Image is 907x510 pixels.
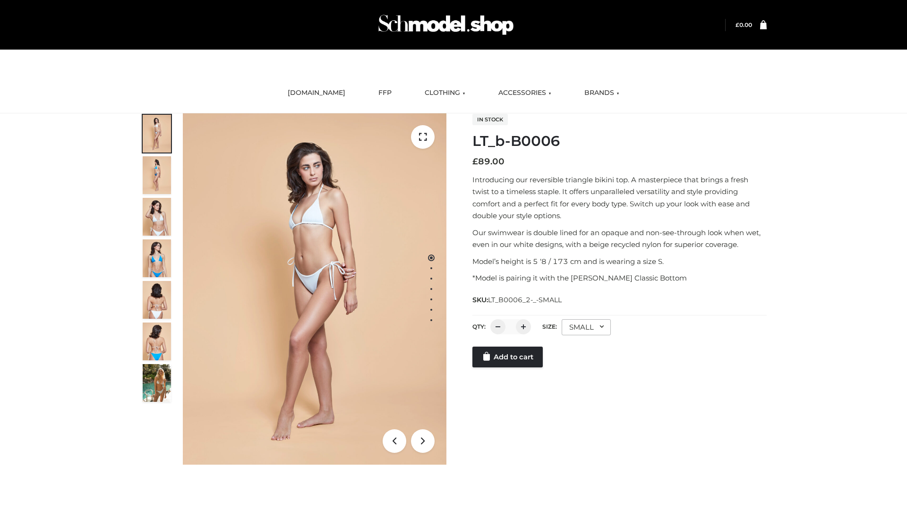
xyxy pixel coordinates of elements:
a: BRANDS [577,83,626,103]
img: ArielClassicBikiniTop_CloudNine_AzureSky_OW114ECO_7-scaled.jpg [143,281,171,319]
a: CLOTHING [418,83,472,103]
p: Model’s height is 5 ‘8 / 173 cm and is wearing a size S. [472,255,767,268]
bdi: 89.00 [472,156,505,167]
img: ArielClassicBikiniTop_CloudNine_AzureSky_OW114ECO_1-scaled.jpg [143,115,171,153]
img: ArielClassicBikiniTop_CloudNine_AzureSky_OW114ECO_1 [183,113,446,465]
p: Our swimwear is double lined for an opaque and non-see-through look when wet, even in our white d... [472,227,767,251]
a: [DOMAIN_NAME] [281,83,352,103]
label: QTY: [472,323,486,330]
span: SKU: [472,294,563,306]
img: ArielClassicBikiniTop_CloudNine_AzureSky_OW114ECO_8-scaled.jpg [143,323,171,360]
img: Schmodel Admin 964 [375,6,517,43]
img: ArielClassicBikiniTop_CloudNine_AzureSky_OW114ECO_4-scaled.jpg [143,239,171,277]
p: Introducing our reversible triangle bikini top. A masterpiece that brings a fresh twist to a time... [472,174,767,222]
bdi: 0.00 [736,21,752,28]
img: ArielClassicBikiniTop_CloudNine_AzureSky_OW114ECO_3-scaled.jpg [143,198,171,236]
p: *Model is pairing it with the [PERSON_NAME] Classic Bottom [472,272,767,284]
a: ACCESSORIES [491,83,558,103]
a: FFP [371,83,399,103]
span: £ [472,156,478,167]
span: £ [736,21,739,28]
span: LT_B0006_2-_-SMALL [488,296,562,304]
a: £0.00 [736,21,752,28]
img: Arieltop_CloudNine_AzureSky2.jpg [143,364,171,402]
a: Add to cart [472,347,543,367]
h1: LT_b-B0006 [472,133,767,150]
img: ArielClassicBikiniTop_CloudNine_AzureSky_OW114ECO_2-scaled.jpg [143,156,171,194]
span: In stock [472,114,508,125]
label: Size: [542,323,557,330]
div: SMALL [562,319,611,335]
